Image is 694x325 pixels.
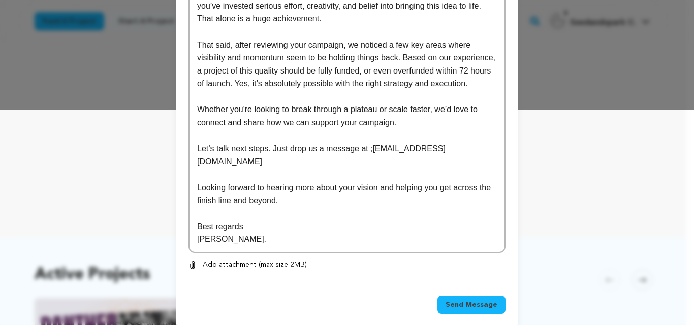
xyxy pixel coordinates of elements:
button: Add attachment (max size 2MB) [188,259,307,271]
p: [PERSON_NAME]. [197,233,497,246]
span: Send Message [446,300,497,310]
p: Best regards [197,220,497,233]
p: Add attachment (max size 2MB) [203,259,307,271]
p: Whether you're looking to break through a plateau or scale faster, we’d love to connect and share... [197,103,497,129]
button: Send Message [437,296,506,314]
p: Looking forward to hearing more about your vision and helping you get across the finish line and ... [197,181,497,207]
p: That said, after reviewing your campaign, we noticed a few key areas where visibility and momentu... [197,39,497,90]
p: Let’s talk next steps. Just drop us a message at ;[EMAIL_ADDRESS][DOMAIN_NAME] [197,142,497,168]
